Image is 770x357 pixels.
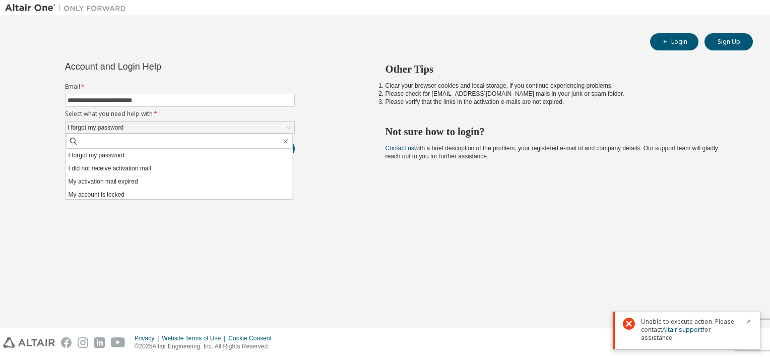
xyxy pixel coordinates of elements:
p: © 2025 Altair Engineering, Inc. All Rights Reserved. [135,342,278,351]
div: I forgot my password [66,122,125,133]
li: I forgot my password [66,149,293,162]
h2: Not sure how to login? [386,125,735,138]
div: Website Terms of Use [162,334,228,342]
div: Cookie Consent [228,334,277,342]
button: Sign Up [704,33,753,50]
div: Privacy [135,334,162,342]
img: Altair One [5,3,131,13]
label: Select what you need help with [65,110,295,118]
div: I forgot my password [66,122,294,134]
img: altair_logo.svg [3,337,55,348]
img: facebook.svg [61,337,72,348]
img: instagram.svg [78,337,88,348]
img: linkedin.svg [94,337,105,348]
a: Contact us [386,145,414,152]
li: Please check for [EMAIL_ADDRESS][DOMAIN_NAME] mails in your junk or spam folder. [386,90,735,98]
button: Login [650,33,698,50]
div: Account and Login Help [65,63,249,71]
label: Email [65,83,295,91]
span: with a brief description of the problem, your registered e-mail id and company details. Our suppo... [386,145,718,160]
a: Altair support [662,325,702,334]
h2: Other Tips [386,63,735,76]
img: youtube.svg [111,337,125,348]
li: Clear your browser cookies and local storage, if you continue experiencing problems. [386,82,735,90]
li: Please verify that the links in the activation e-mails are not expired. [386,98,735,106]
span: Unable to execute action. Please contact for assistance. [641,318,740,342]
